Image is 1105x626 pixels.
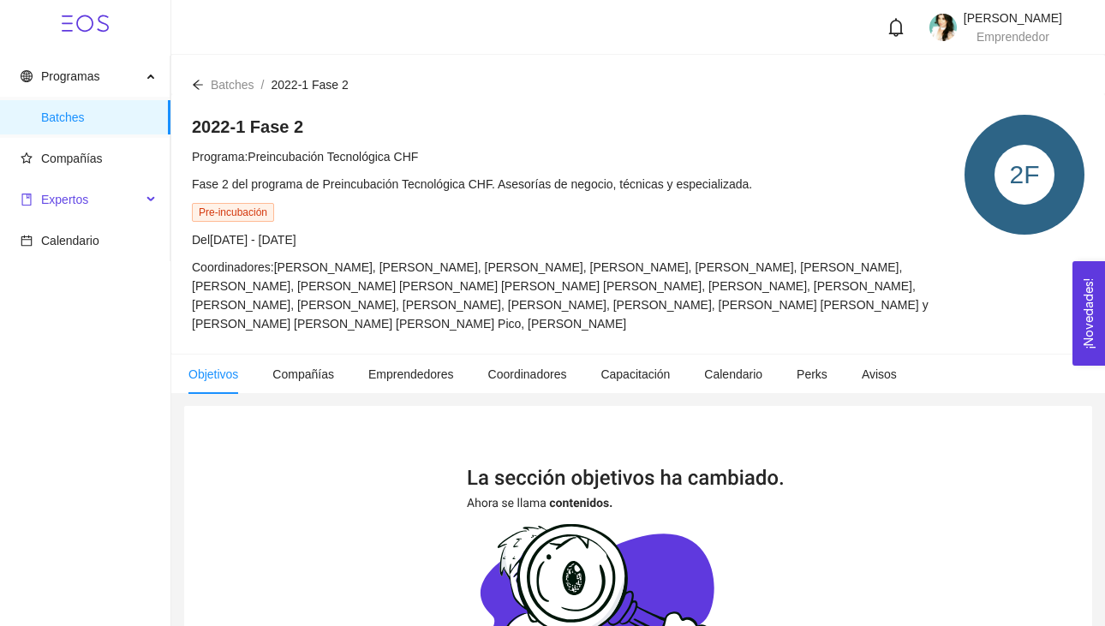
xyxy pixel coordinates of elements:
button: Open Feedback Widget [1072,261,1105,366]
span: Programa: Preincubación Tecnológica CHF [192,150,418,164]
span: Programas [41,69,99,83]
span: [PERSON_NAME] [964,11,1062,25]
span: Capacitación [600,367,670,381]
span: Compañías [41,152,103,165]
span: 2022-1 Fase 2 [271,78,348,92]
span: Expertos [41,193,88,206]
span: Calendario [41,234,99,247]
span: Compañías [272,367,334,381]
span: Calendario [704,367,762,381]
img: 1731682795038-EEE7E56A-5C0C-4F3A-A9E7-FB8F04D6ABB8.jpeg [929,14,957,41]
span: calendar [21,235,33,247]
span: Objetivos [188,367,238,381]
span: Pre-incubación [192,203,274,222]
span: bell [887,18,905,37]
span: global [21,70,33,82]
span: Batches [211,78,254,92]
div: 2F [994,145,1054,205]
span: Fase 2 del programa de Preincubación Tecnológica CHF. Asesorías de negocio, técnicas y especializ... [192,177,752,191]
span: Emprendedor [977,30,1049,44]
span: Coordinadores [488,367,567,381]
span: Avisos [862,367,897,381]
span: arrow-left [192,79,204,91]
span: book [21,194,33,206]
span: star [21,152,33,164]
span: Perks [797,367,827,381]
h4: 2022-1 Fase 2 [192,115,947,139]
span: / [261,78,265,92]
span: Emprendedores [368,367,454,381]
span: Batches [41,100,157,134]
span: Coordinadores: [PERSON_NAME], [PERSON_NAME], [PERSON_NAME], [PERSON_NAME], [PERSON_NAME], [PERSON... [192,260,929,331]
span: Del [DATE] - [DATE] [192,233,296,247]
